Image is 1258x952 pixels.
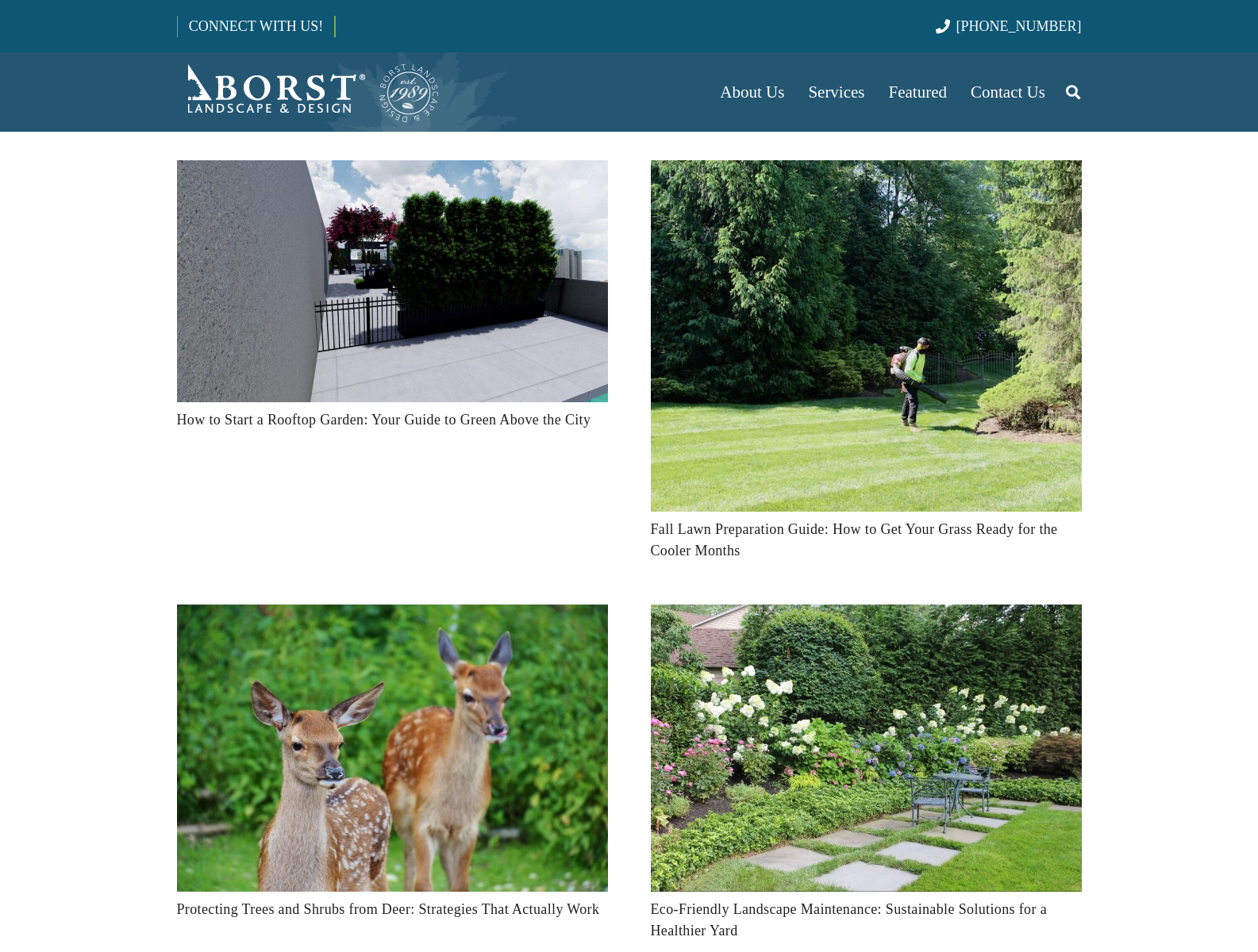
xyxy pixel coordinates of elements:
a: Borst-Logo [177,60,440,124]
a: Search [1057,72,1089,112]
a: About Us [708,52,796,132]
img: Two young deer with spots stand before a hedge [177,605,608,892]
a: How to Start a Rooftop Garden: Your Guide to Green Above the City [177,412,591,428]
a: Featured [877,52,959,132]
a: Fall Lawn Preparation Guide: How to Get Your Grass Ready for the Cooler Months [651,521,1058,559]
a: Contact Us [959,52,1057,132]
span: Contact Us [971,83,1045,102]
a: Eco-Friendly Landscape Maintenance: Sustainable Solutions for a Healthier Yard [651,901,1048,939]
span: About Us [720,83,784,102]
span: Services [808,83,864,102]
a: Protecting Trees and Shrubs from Deer: Strategies That Actually Work [177,901,600,917]
span: [PHONE_NUMBER] [956,18,1082,34]
a: [PHONE_NUMBER] [936,18,1081,34]
a: Eco-Friendly Landscape Maintenance: Sustainable Solutions for a Healthier Yard [651,608,1082,624]
span: Featured [889,83,947,102]
a: Fall Lawn Preparation Guide: How to Get Your Grass Ready for the Cooler Months [651,164,1082,180]
img: Borst crewman working with a leaf blower on a lush lawn to prepare the yard for the fall [651,160,1082,512]
img: Lush backyard with flowering white hydrangeas showcasing Borst's eco-friendly landscape maintenan... [651,605,1082,892]
a: CONNECT WITH US! [178,7,334,45]
a: Protecting Trees and Shrubs from Deer: Strategies That Actually Work [177,608,608,624]
a: How to Start a Rooftop Garden: Your Guide to Green Above the City [177,164,608,180]
img: 3D rendering of a rooftop garden with a low gate and hedges [177,160,608,402]
a: Services [796,52,876,132]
